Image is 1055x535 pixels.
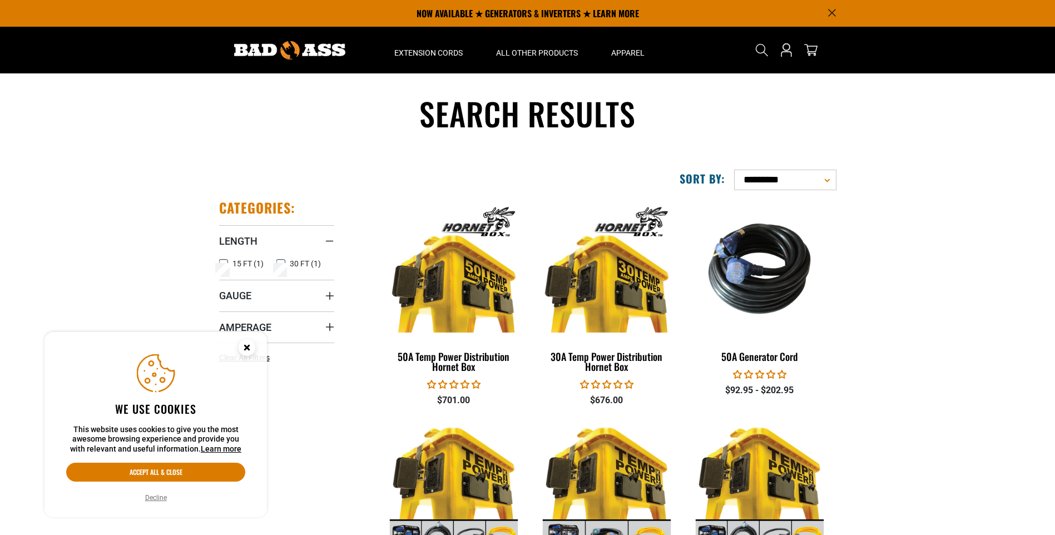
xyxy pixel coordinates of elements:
[386,394,522,407] div: $701.00
[219,289,251,302] span: Gauge
[66,463,245,482] button: Accept all & close
[219,321,271,334] span: Amperage
[537,205,677,333] img: 30A Temp Power Distribution Hornet Box
[234,41,345,60] img: Bad Ass Extension Cords
[384,205,524,333] img: 50A Temp Power Distribution Hornet Box
[538,351,675,371] div: 30A Temp Power Distribution Hornet Box
[733,369,786,380] span: 0.00 stars
[496,48,578,58] span: All Other Products
[680,171,725,186] label: Sort by:
[142,492,170,503] button: Decline
[201,444,241,453] a: Learn more
[219,225,334,256] summary: Length
[219,280,334,311] summary: Gauge
[690,205,830,333] img: 50A Generator Cord
[691,384,828,397] div: $92.95 - $202.95
[394,48,463,58] span: Extension Cords
[219,311,334,343] summary: Amperage
[386,199,522,378] a: 50A Temp Power Distribution Hornet Box 50A Temp Power Distribution Hornet Box
[611,48,645,58] span: Apparel
[479,27,595,73] summary: All Other Products
[290,260,321,267] span: 30 FT (1)
[219,199,296,216] h2: Categories:
[66,425,245,454] p: This website uses cookies to give you the most awesome browsing experience and provide you with r...
[691,199,828,368] a: 50A Generator Cord 50A Generator Cord
[219,235,257,247] span: Length
[691,351,828,361] div: 50A Generator Cord
[580,379,633,390] span: 0.00 stars
[538,199,675,378] a: 30A Temp Power Distribution Hornet Box 30A Temp Power Distribution Hornet Box
[753,41,771,59] summary: Search
[378,27,479,73] summary: Extension Cords
[386,351,522,371] div: 50A Temp Power Distribution Hornet Box
[538,394,675,407] div: $676.00
[232,260,264,267] span: 15 FT (1)
[595,27,661,73] summary: Apparel
[219,93,836,134] h1: Search results
[44,332,267,518] aside: Cookie Consent
[66,402,245,416] h2: We use cookies
[427,379,481,390] span: 0.00 stars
